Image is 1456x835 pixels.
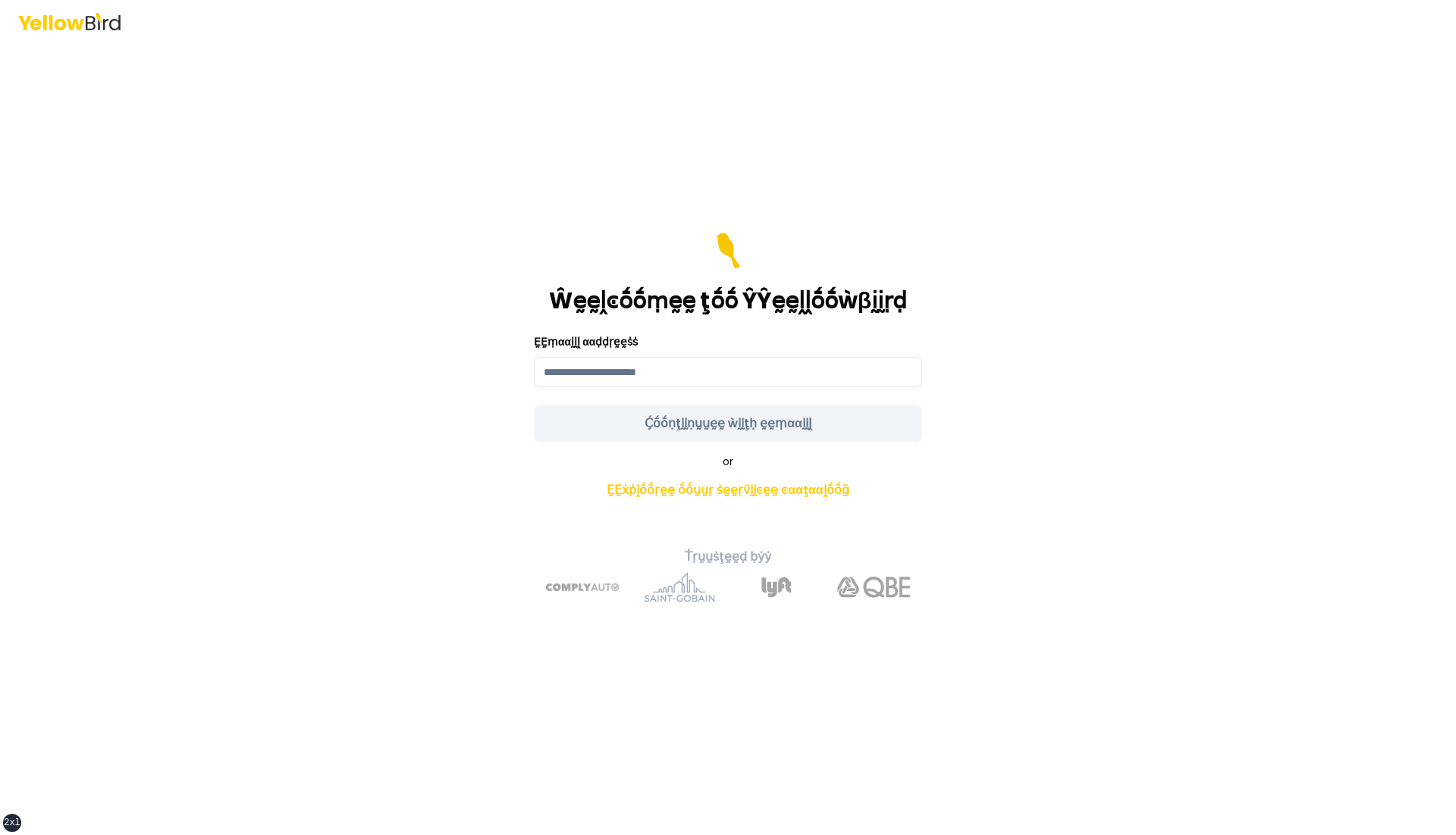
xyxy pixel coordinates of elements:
p: Ṫṛṵṵṡţḛḛḍ ḅẏẏ [461,548,995,566]
span: or [723,454,733,469]
a: ḚḚẋṗḽṓṓṛḛḛ ṓṓṵṵṛ ṡḛḛṛṽḭḭͼḛḛ ͼααţααḽṓṓḡ [461,475,995,505]
label: ḚḚṃααḭḭḽ ααḍḍṛḛḛṡṡ [534,334,638,349]
h1: Ŵḛḛḽͼṓṓṃḛḛ ţṓṓ ŶŶḛḛḽḽṓṓẁβḭḭṛḍ [549,287,907,314]
div: 2xl [4,817,20,829]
